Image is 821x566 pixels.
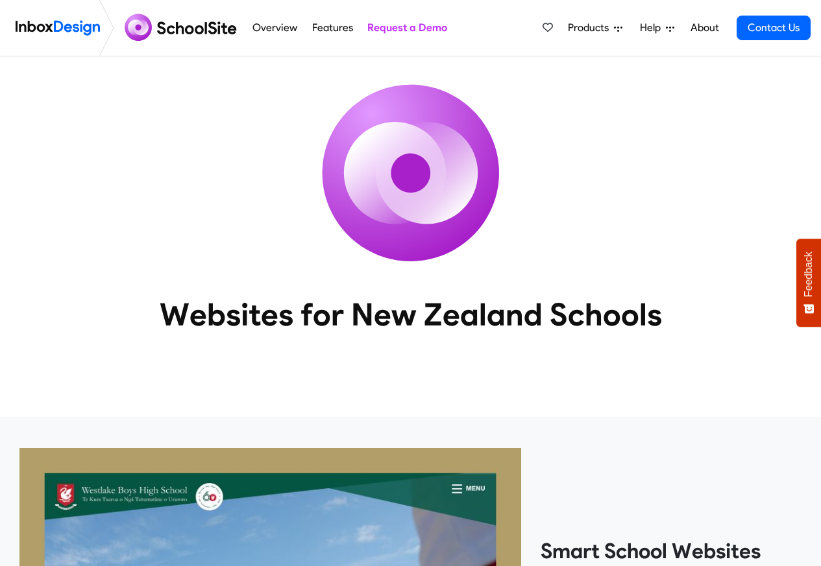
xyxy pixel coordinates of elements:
[308,15,356,41] a: Features
[737,16,811,40] a: Contact Us
[541,538,802,564] heading: Smart School Websites
[803,252,815,297] span: Feedback
[640,20,666,36] span: Help
[563,15,628,41] a: Products
[103,295,719,334] heading: Websites for New Zealand Schools
[119,12,245,43] img: schoolsite logo
[796,239,821,327] button: Feedback - Show survey
[635,15,680,41] a: Help
[249,15,301,41] a: Overview
[363,15,450,41] a: Request a Demo
[294,56,528,290] img: icon_schoolsite.svg
[687,15,722,41] a: About
[568,20,614,36] span: Products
